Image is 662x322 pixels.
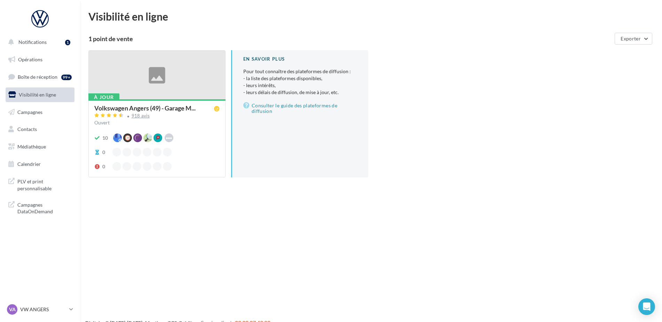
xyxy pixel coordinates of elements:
[4,174,76,194] a: PLV et print personnalisable
[94,105,196,111] span: Volkswagen Angers (49) - Garage M...
[4,157,76,171] a: Calendrier
[4,139,76,154] a: Médiathèque
[243,56,357,62] div: En savoir plus
[102,135,108,141] div: 10
[94,112,220,121] a: 918 avis
[243,75,357,82] li: - la liste des plateformes disponibles,
[17,144,46,149] span: Médiathèque
[4,87,76,102] a: Visibilité en ligne
[17,177,72,192] span: PLV et print personnalisable
[61,75,72,80] div: 99+
[4,105,76,120] a: Campagnes
[102,149,105,156] div: 0
[17,200,72,215] span: Campagnes DataOnDemand
[243,68,357,96] p: Pour tout connaître des plateformes de diffusion :
[18,74,57,80] span: Boîte de réception
[4,35,73,49] button: Notifications 1
[17,161,41,167] span: Calendrier
[17,109,42,115] span: Campagnes
[65,40,70,45] div: 1
[94,120,110,125] span: Ouvert
[4,197,76,218] a: Campagnes DataOnDemand
[17,126,37,132] span: Contacts
[19,92,56,98] span: Visibilité en ligne
[615,33,652,45] button: Exporter
[243,101,357,115] a: Consulter le guide des plateformes de diffusion
[20,306,66,313] p: VW ANGERS
[9,306,16,313] span: VA
[88,93,119,101] div: À jour
[243,89,357,96] li: - leurs délais de diffusion, de mise à jour, etc.
[88,11,654,22] div: Visibilité en ligne
[6,303,74,316] a: VA VW ANGERS
[132,114,150,118] div: 918 avis
[18,39,47,45] span: Notifications
[88,36,612,42] div: 1 point de vente
[621,36,641,41] span: Exporter
[4,69,76,84] a: Boîte de réception99+
[4,122,76,137] a: Contacts
[638,298,655,315] div: Open Intercom Messenger
[4,52,76,67] a: Opérations
[102,163,105,170] div: 0
[18,56,42,62] span: Opérations
[243,82,357,89] li: - leurs intérêts,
